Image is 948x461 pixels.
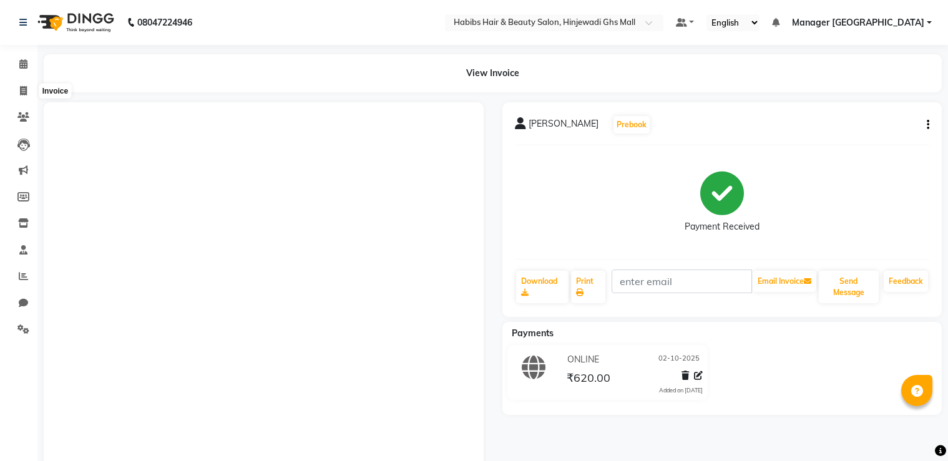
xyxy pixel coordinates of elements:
[612,269,752,293] input: enter email
[39,84,71,99] div: Invoice
[659,386,703,395] div: Added on [DATE]
[571,271,605,303] a: Print
[753,271,816,292] button: Email Invoice
[819,271,879,303] button: Send Message
[792,16,924,29] span: Manager [GEOGRAPHIC_DATA]
[529,117,599,135] span: [PERSON_NAME]
[685,220,760,233] div: Payment Received
[896,411,936,449] iframe: chat widget
[613,116,650,133] button: Prebook
[32,5,117,40] img: logo
[516,271,569,303] a: Download
[567,353,599,366] span: ONLINE
[658,353,700,366] span: 02-10-2025
[512,328,554,339] span: Payments
[137,5,192,40] b: 08047224946
[884,271,928,292] a: Feedback
[44,54,942,92] div: View Invoice
[567,371,610,388] span: ₹620.00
